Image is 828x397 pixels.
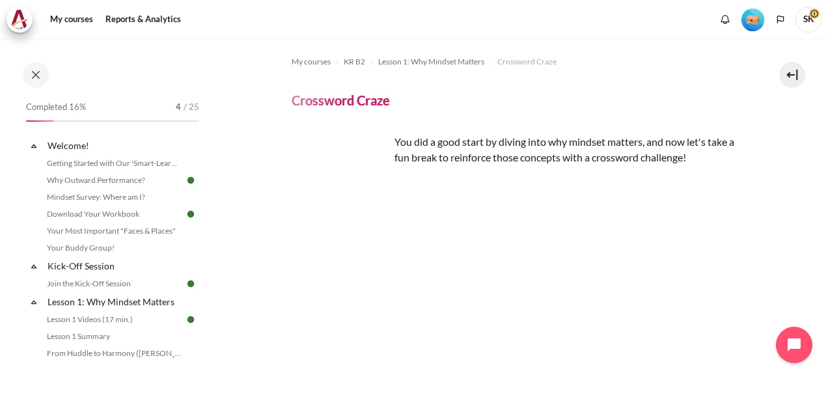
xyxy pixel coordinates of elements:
span: KR B2 [344,56,365,68]
div: Show notification window with no new notifications [715,10,735,29]
a: Mindset Survey: Where am I? [43,189,185,205]
a: Architeck Architeck [7,7,39,33]
a: Your Most Important "Faces & Places" [43,223,185,239]
a: Lesson 1: Why Mindset Matters [378,54,484,70]
span: Completed 16% [26,101,86,114]
span: You did a good start by diving into why mindset matters, and now let's take a fun break to reinfo... [394,135,734,163]
span: / 25 [184,101,199,114]
a: Download Your Workbook [43,206,185,222]
a: My courses [46,7,98,33]
button: Languages [771,10,790,29]
a: My courses [292,54,331,70]
span: Crossword Craze [497,56,557,68]
img: fgh [292,134,389,232]
a: From Huddle to Harmony ([PERSON_NAME]'s Story) [43,346,185,361]
img: Done [185,314,197,325]
a: Reports & Analytics [101,7,186,33]
span: Lesson 1: Why Mindset Matters [378,56,484,68]
span: Collapse [27,260,40,273]
h4: Crossword Craze [292,92,390,109]
a: Why Outward Performance? [43,172,185,188]
a: Lesson 1 Summary [43,329,185,344]
img: Level #1 [741,8,764,31]
nav: Navigation bar [292,51,736,72]
a: Join the Kick-Off Session [43,276,185,292]
a: KR B2 [344,54,365,70]
span: Collapse [27,295,40,308]
div: Level #1 [741,7,764,31]
a: Lesson 1: Why Mindset Matters [46,293,185,310]
a: Crossword Craze [497,54,557,70]
span: Collapse [27,139,40,152]
img: Done [185,278,197,290]
a: Welcome! [46,137,185,154]
a: Level #1 [736,7,769,31]
img: Architeck [10,10,29,29]
span: SK [795,7,821,33]
div: 16% [26,120,54,122]
span: My courses [292,56,331,68]
img: Done [185,208,197,220]
a: Lesson 1 Videos (17 min.) [43,312,185,327]
a: Kick-Off Session [46,257,185,275]
a: Getting Started with Our 'Smart-Learning' Platform [43,156,185,171]
span: 4 [176,101,181,114]
img: Done [185,174,197,186]
a: Your Buddy Group! [43,240,185,256]
a: User menu [795,7,821,33]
